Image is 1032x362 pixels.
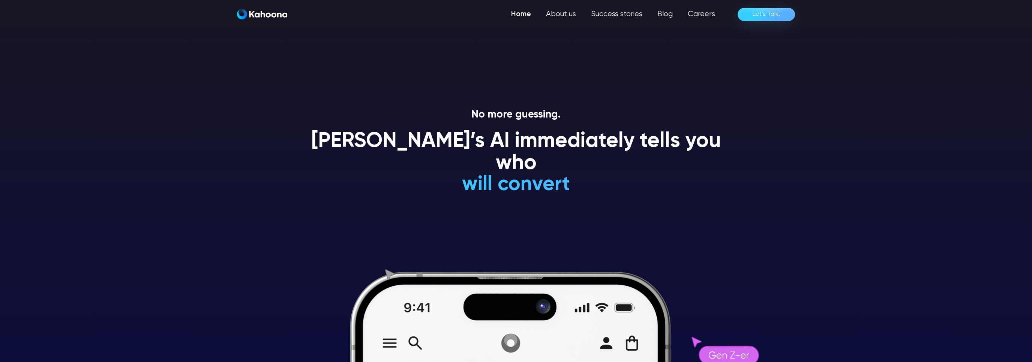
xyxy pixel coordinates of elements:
[237,9,287,20] a: home
[406,173,627,196] h1: will convert
[504,7,538,22] a: Home
[237,9,287,20] img: Kahoona logo white
[650,7,680,22] a: Blog
[302,130,730,175] h1: [PERSON_NAME]’s AI immediately tells you who
[753,8,780,20] div: Let’s Talk!
[680,7,723,22] a: Careers
[538,7,583,22] a: About us
[583,7,650,22] a: Success stories
[709,351,749,359] g: Gen Z-er
[738,8,795,21] a: Let’s Talk!
[302,109,730,121] p: No more guessing.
